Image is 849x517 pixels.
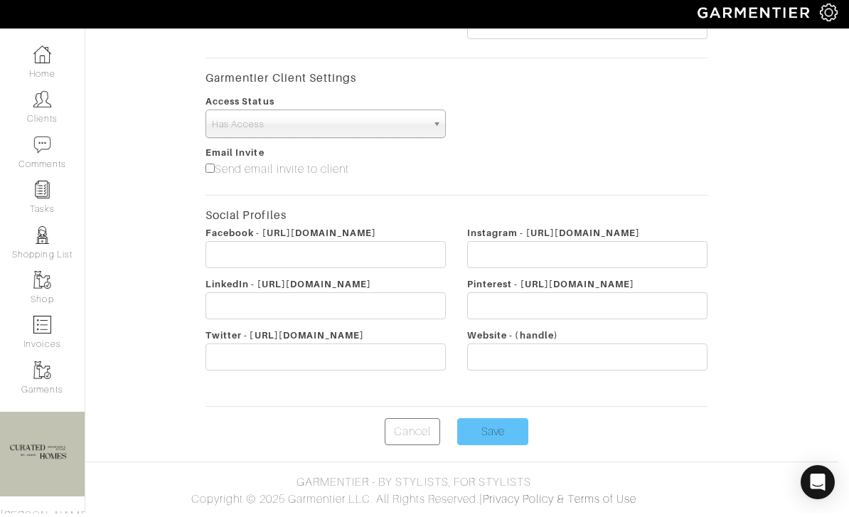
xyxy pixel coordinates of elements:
span: Access Status [205,100,274,110]
img: gear-icon-white-bd11855cb880d31180b6d7d6211b90ccbf57a29d726f0c71d8c61bd08dd39cc2.png [820,7,838,25]
span: Email Invite [205,151,265,161]
img: dashboard-icon-dbcd8f5a0b271acd01030246c82b418ddd0df26cd7fceb0bd07c9910d44c42f6.png [33,49,51,67]
span: Copyright © 2025 Garmentier LLC. All Rights Reserved. [191,496,479,509]
a: Cancel [385,422,440,449]
span: Pinterest - [URL][DOMAIN_NAME] [467,282,635,293]
img: stylists-icon-eb353228a002819b7ec25b43dbf5f0378dd9e0616d9560372ff212230b889e62.png [33,230,51,247]
strong: Garmentier Client Settings [205,75,356,88]
img: garmentier-logo-header-white-b43fb05a5012e4ada735d5af1a66efaba907eab6374d6393d1fbf88cb4ef424d.png [690,4,820,28]
img: clients-icon-6bae9207a08558b7cb47a8932f037763ab4055f8c8b6bfacd5dc20c3e0201464.png [33,94,51,112]
img: orders-icon-0abe47150d42831381b5fb84f609e132dff9fe21cb692f30cb5eec754e2cba89.png [33,319,51,337]
span: Twitter - [URL][DOMAIN_NAME] [205,334,364,344]
span: Facebook - [URL][DOMAIN_NAME] [205,231,376,242]
label: Send email invite to client [205,164,349,181]
span: Has Access [212,114,427,142]
input: Save [457,422,528,449]
img: reminder-icon-8004d30b9f0a5d33ae49ab947aed9ed385cf756f9e5892f1edd6e32f2345188e.png [33,184,51,202]
span: Instagram - [URL][DOMAIN_NAME] [467,231,641,242]
img: garments-icon-b7da505a4dc4fd61783c78ac3ca0ef83fa9d6f193b1c9dc38574b1d14d53ca28.png [33,275,51,292]
a: Privacy Policy & Terms of Use [483,496,636,509]
input: Send email invite to client [205,167,215,176]
div: Open Intercom Messenger [801,469,835,503]
span: LinkedIn - [URL][DOMAIN_NAME] [205,282,371,293]
img: garments-icon-b7da505a4dc4fd61783c78ac3ca0ef83fa9d6f193b1c9dc38574b1d14d53ca28.png [33,365,51,383]
strong: Social Profiles [205,212,287,225]
img: comment-icon-a0a6a9ef722e966f86d9cbdc48e553b5cf19dbc54f86b18d962a5391bc8f6eb6.png [33,139,51,157]
span: Website - (handle) [467,334,558,344]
